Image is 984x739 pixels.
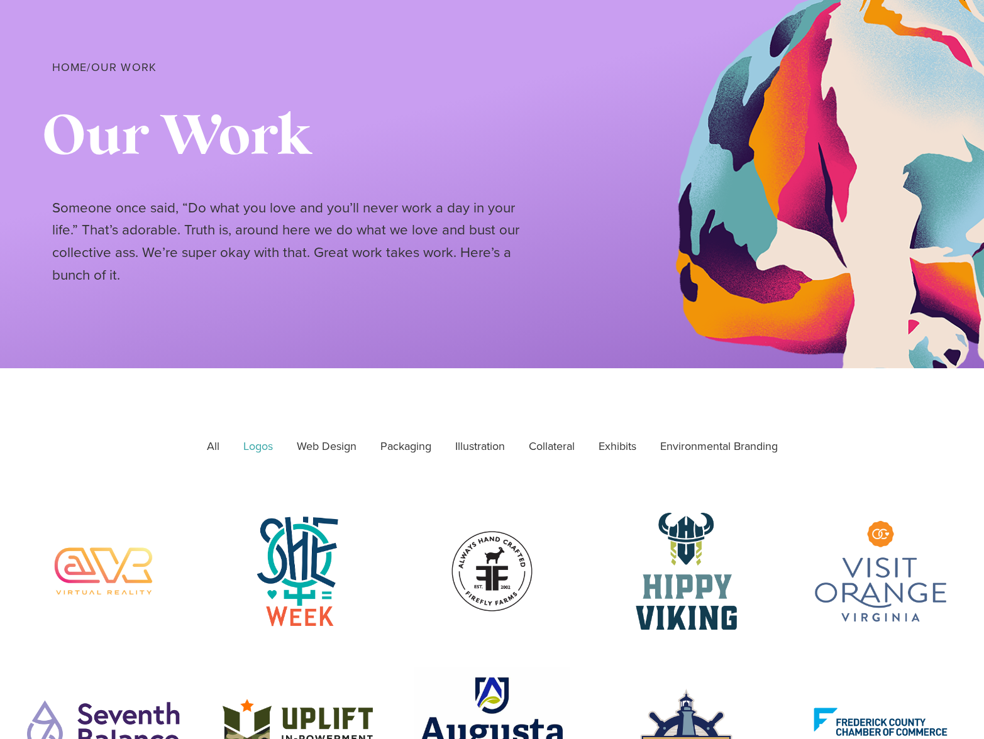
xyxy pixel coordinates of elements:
[42,105,932,172] h1: Our Work
[288,431,365,463] a: Web Design
[651,431,787,463] a: Environmental Branding
[25,431,959,463] div: Gallery filter
[446,431,514,463] a: Illustration
[590,431,645,463] a: Exhibits
[198,431,228,463] a: All
[235,431,282,463] a: Logos
[372,431,440,463] a: Packaging
[520,431,583,463] a: Collateral
[608,513,765,630] a: Hippy Viking Branding
[52,197,543,287] p: Someone once said, “Do what you love and you’ll never work a day in your life.” That’s adorable. ...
